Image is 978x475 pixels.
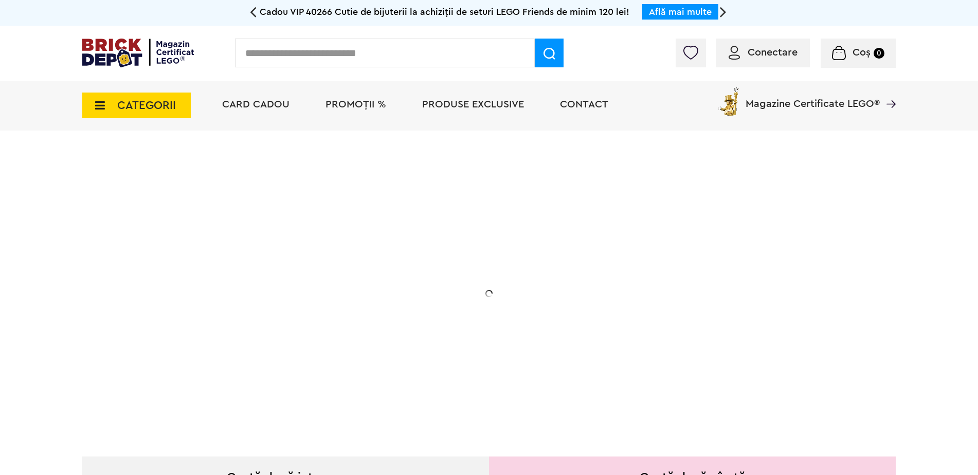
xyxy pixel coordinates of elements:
a: Card Cadou [222,99,289,109]
h1: Cadou VIP 40772 [155,233,361,270]
h2: Seria de sărbători: Fantomă luminoasă. Promoția este valabilă în perioada [DATE] - [DATE]. [155,280,361,323]
a: Contact [560,99,608,109]
span: Cadou VIP 40266 Cutie de bijuterii la achiziții de seturi LEGO Friends de minim 120 lei! [260,7,629,16]
span: CATEGORII [117,100,176,111]
span: Magazine Certificate LEGO® [746,85,880,109]
div: Află detalii [155,346,361,359]
span: Coș [853,47,871,58]
span: Conectare [748,47,798,58]
a: Magazine Certificate LEGO® [880,85,896,96]
a: Conectare [729,47,798,58]
a: Află mai multe [649,7,712,16]
a: PROMOȚII % [325,99,386,109]
small: 0 [874,48,884,59]
a: Produse exclusive [422,99,524,109]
